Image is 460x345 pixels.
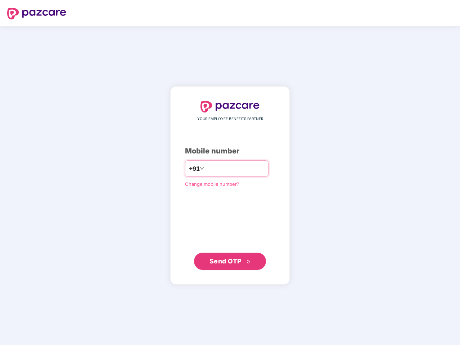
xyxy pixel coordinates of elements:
span: +91 [189,164,200,173]
span: down [200,166,204,171]
a: Change mobile number? [185,181,239,187]
img: logo [7,8,66,19]
span: YOUR EMPLOYEE BENEFITS PARTNER [197,116,263,122]
span: Send OTP [209,257,242,265]
img: logo [200,101,260,112]
button: Send OTPdouble-right [194,253,266,270]
span: double-right [246,259,251,264]
div: Mobile number [185,146,275,157]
